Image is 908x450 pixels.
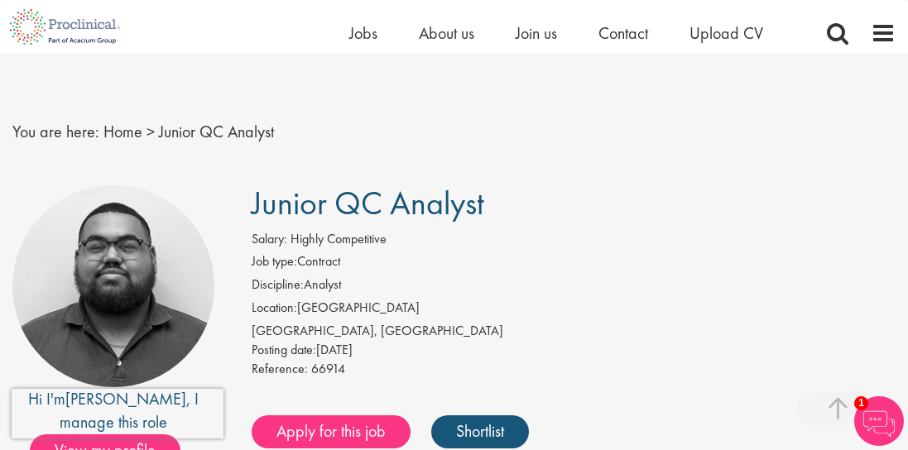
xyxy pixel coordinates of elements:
span: Highly Competitive [291,230,387,247]
a: Jobs [349,22,377,44]
iframe: reCAPTCHA [12,389,223,438]
li: Analyst [252,275,896,299]
span: 66914 [311,360,345,377]
label: Reference: [252,360,308,379]
li: [GEOGRAPHIC_DATA] [252,299,896,322]
a: Shortlist [431,415,529,448]
a: About us [419,22,474,44]
a: Contact [598,22,648,44]
span: > [147,121,155,142]
span: Junior QC Analyst [159,121,274,142]
label: Job type: [252,252,297,271]
div: [GEOGRAPHIC_DATA], [GEOGRAPHIC_DATA] [252,322,896,341]
span: You are here: [12,121,99,142]
img: Chatbot [854,396,904,446]
li: Contract [252,252,896,275]
img: imeage of recruiter Ashley Bennett [12,185,214,387]
div: [DATE] [252,341,896,360]
a: Join us [516,22,557,44]
a: breadcrumb link [103,121,142,142]
div: Hi I'm , I manage this role [12,387,214,434]
a: [PERSON_NAME] [65,388,186,409]
a: Apply for this job [252,415,411,448]
label: Location: [252,299,297,318]
span: Junior QC Analyst [252,182,484,224]
label: Discipline: [252,275,304,294]
label: Salary: [252,230,287,249]
span: 1 [854,396,868,410]
a: Upload CV [689,22,763,44]
span: Posting date: [252,341,316,358]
